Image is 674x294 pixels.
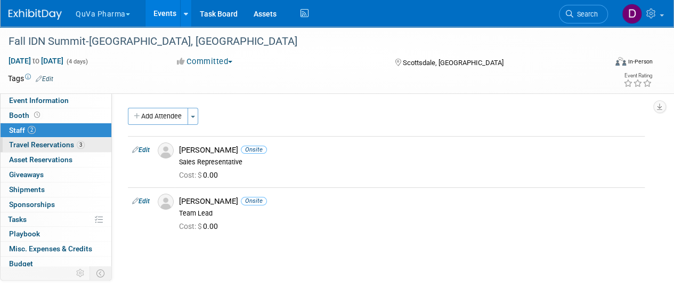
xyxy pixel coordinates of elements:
[1,242,111,256] a: Misc. Expenses & Credits
[158,194,174,210] img: Associate-Profile-5.png
[241,197,267,205] span: Onsite
[8,56,64,66] span: [DATE] [DATE]
[28,126,36,134] span: 2
[9,126,36,134] span: Staff
[128,108,188,125] button: Add Attendee
[8,215,27,224] span: Tasks
[8,73,53,84] td: Tags
[66,58,88,65] span: (4 days)
[9,140,85,149] span: Travel Reservations
[573,10,598,18] span: Search
[241,146,267,154] span: Onsite
[623,73,652,78] div: Event Rating
[36,75,53,83] a: Edit
[1,138,111,152] a: Travel Reservations3
[1,123,111,138] a: Staff2
[179,222,222,231] span: 0.00
[559,5,608,23] a: Search
[402,59,503,67] span: Scottsdale, [GEOGRAPHIC_DATA]
[1,93,111,108] a: Event Information
[628,58,653,66] div: In-Person
[1,182,111,197] a: Shipments
[179,171,203,179] span: Cost: $
[1,197,111,212] a: Sponsorships
[558,55,653,71] div: Event Format
[90,266,112,280] td: Toggle Event Tabs
[1,168,111,182] a: Giveaways
[179,171,222,179] span: 0.00
[179,145,640,155] div: [PERSON_NAME]
[9,200,55,209] span: Sponsorships
[1,153,111,167] a: Asset Reservations
[173,56,237,67] button: Committed
[1,227,111,241] a: Playbook
[9,229,40,238] span: Playbook
[9,244,92,253] span: Misc. Expenses & Credits
[77,141,85,149] span: 3
[132,197,150,205] a: Edit
[1,257,111,271] a: Budget
[31,57,41,65] span: to
[9,170,44,179] span: Giveaways
[179,222,203,231] span: Cost: $
[9,9,62,20] img: ExhibitDay
[9,96,69,105] span: Event Information
[179,158,640,166] div: Sales Representative
[71,266,90,280] td: Personalize Event Tab Strip
[9,185,45,194] span: Shipments
[9,259,33,268] span: Budget
[158,142,174,158] img: Associate-Profile-5.png
[1,108,111,123] a: Booth
[9,155,72,164] span: Asset Reservations
[1,212,111,227] a: Tasks
[132,146,150,154] a: Edit
[5,32,598,51] div: Fall IDN Summit-[GEOGRAPHIC_DATA], [GEOGRAPHIC_DATA]
[615,57,626,66] img: Format-Inperson.png
[9,111,42,120] span: Booth
[179,196,640,206] div: [PERSON_NAME]
[32,111,42,119] span: Booth not reserved yet
[179,209,640,218] div: Team Lead
[622,4,642,24] img: Danielle Mitchell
